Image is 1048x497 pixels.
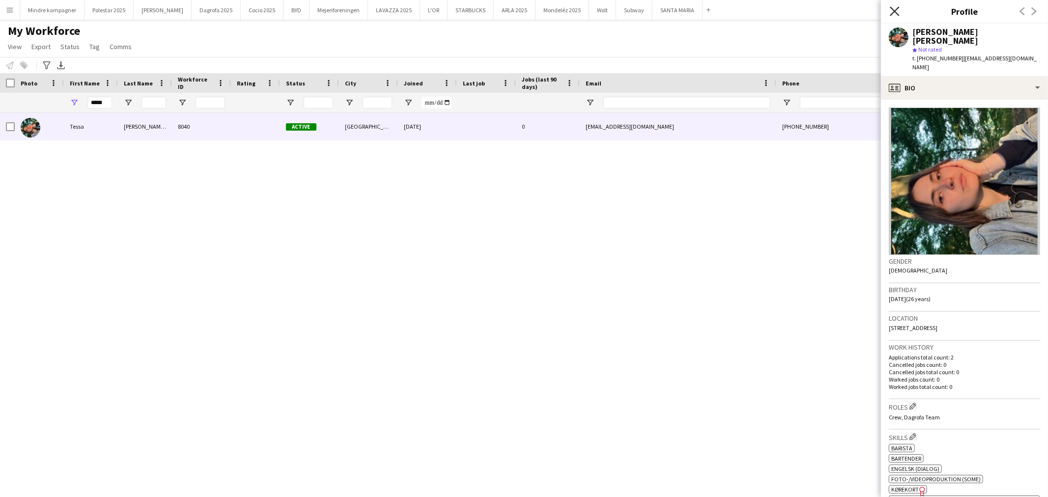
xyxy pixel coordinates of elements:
p: Cancelled jobs count: 0 [889,361,1040,368]
span: My Workforce [8,24,80,38]
button: Open Filter Menu [286,98,295,107]
button: Dagrofa 2025 [192,0,241,20]
button: Open Filter Menu [586,98,595,107]
button: Open Filter Menu [124,98,133,107]
button: Mindre kampagner [20,0,85,20]
span: [DATE] (26 years) [889,295,931,303]
span: Bartender [891,455,921,462]
app-action-btn: Export XLSX [55,59,67,71]
h3: Profile [881,5,1048,18]
p: Applications total count: 2 [889,354,1040,361]
img: Crew avatar or photo [889,108,1040,255]
button: Open Filter Menu [178,98,187,107]
button: Wolt [589,0,616,20]
span: Engelsk (dialog) [891,465,939,472]
input: Last Name Filter Input [142,97,166,109]
a: Export [28,40,55,53]
h3: Roles [889,401,1040,412]
div: 8040 [172,113,231,140]
p: Cancelled jobs total count: 0 [889,368,1040,376]
input: Status Filter Input [304,97,333,109]
div: 0 [516,113,580,140]
button: Open Filter Menu [782,98,791,107]
button: [PERSON_NAME] [134,0,192,20]
input: City Filter Input [363,97,392,109]
div: [EMAIL_ADDRESS][DOMAIN_NAME] [580,113,776,140]
span: Last Name [124,80,153,87]
button: SANTA MARIA [652,0,703,20]
span: Not rated [918,46,942,53]
a: View [4,40,26,53]
div: Tessa [64,113,118,140]
div: [PERSON_NAME] [PERSON_NAME] [912,28,1040,45]
span: Last job [463,80,485,87]
span: Photo [21,80,37,87]
span: Tag [89,42,100,51]
div: [PERSON_NAME] [PERSON_NAME] [118,113,172,140]
span: [DEMOGRAPHIC_DATA] [889,267,947,274]
h3: Work history [889,343,1040,352]
button: L'OR [420,0,448,20]
a: Status [57,40,84,53]
span: Export [31,42,51,51]
span: Jobs (last 90 days) [522,76,562,90]
span: Email [586,80,601,87]
p: Worked jobs total count: 0 [889,383,1040,390]
app-action-btn: Advanced filters [41,59,53,71]
button: Open Filter Menu [70,98,79,107]
span: [STREET_ADDRESS] [889,324,937,331]
span: t. [PHONE_NUMBER] [912,55,963,62]
span: Phone [782,80,799,87]
span: Workforce ID [178,76,213,90]
span: Joined [404,80,423,87]
button: Mondeléz 2025 [536,0,589,20]
span: Crew, Dagrofa Team [889,414,940,421]
h3: Skills [889,432,1040,442]
button: ARLA 2025 [494,0,536,20]
p: Worked jobs count: 0 [889,376,1040,383]
span: | [EMAIL_ADDRESS][DOMAIN_NAME] [912,55,1037,71]
span: Status [60,42,80,51]
input: Email Filter Input [603,97,770,109]
button: Open Filter Menu [345,98,354,107]
span: Comms [110,42,132,51]
input: Joined Filter Input [422,97,451,109]
input: Workforce ID Filter Input [196,97,225,109]
input: First Name Filter Input [87,97,112,109]
span: Barista [891,444,912,452]
span: Rating [237,80,255,87]
button: LAVAZZA 2025 [368,0,420,20]
span: Status [286,80,305,87]
button: Subway [616,0,652,20]
button: STARBUCKS [448,0,494,20]
h3: Birthday [889,285,1040,294]
h3: Gender [889,257,1040,266]
div: [DATE] [398,113,457,140]
span: Kørekort [891,486,919,493]
button: Polestar 2025 [85,0,134,20]
button: Mejeriforeningen [310,0,368,20]
span: Active [286,123,316,131]
input: Phone Filter Input [800,97,896,109]
a: Tag [85,40,104,53]
button: BYD [283,0,310,20]
span: Foto-/videoproduktion (SoMe) [891,475,981,483]
span: City [345,80,356,87]
div: Bio [881,76,1048,100]
a: Comms [106,40,136,53]
h3: Location [889,314,1040,323]
span: View [8,42,22,51]
button: Cocio 2025 [241,0,283,20]
div: [PHONE_NUMBER] [776,113,902,140]
div: [GEOGRAPHIC_DATA] [339,113,398,140]
img: Tessa Klemann Flindt [21,118,40,138]
span: First Name [70,80,100,87]
button: Open Filter Menu [404,98,413,107]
